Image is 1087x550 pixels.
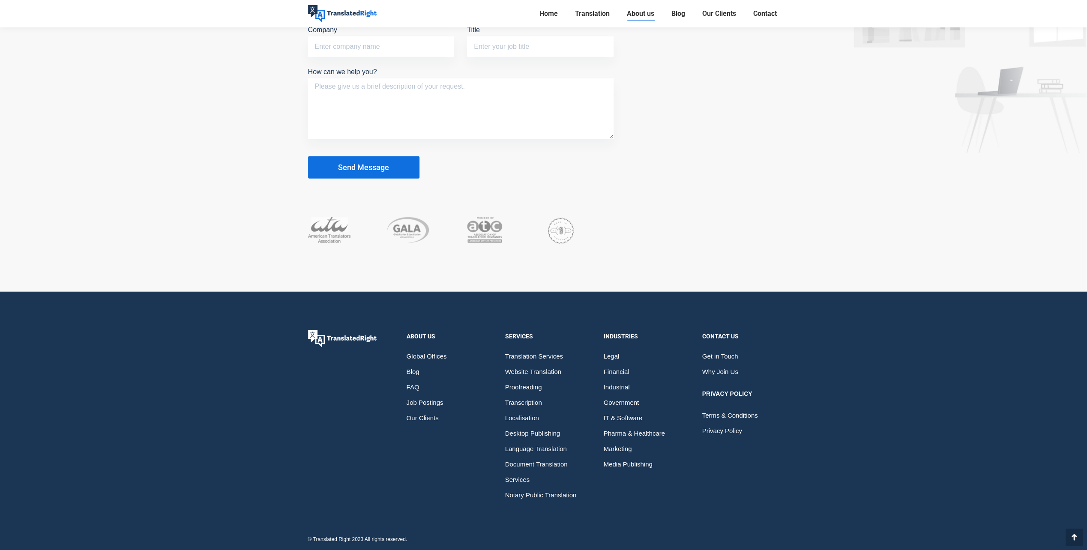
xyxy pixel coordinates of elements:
a: Translation Services [505,349,582,364]
input: Title [467,36,614,57]
a: Contact [751,8,779,20]
span: Blog [671,9,685,18]
span: Financial [604,364,629,380]
a: Global Offices [407,349,484,364]
a: Privacy Policy [702,423,779,439]
div: About Us [407,330,484,342]
span: Legal [604,349,620,364]
a: Proofreading [505,380,582,395]
div: © Translated Right 2023 All rights reserved. [308,535,407,544]
span: Desktop Publishing [505,426,560,441]
span: Translation [575,9,610,18]
img: Translated Right [308,5,377,22]
a: Legal [604,349,681,364]
span: Transcription [505,395,542,410]
a: Blog [669,8,688,20]
a: About us [624,8,657,20]
a: Our Clients [407,410,484,426]
span: Terms & Conditions [702,408,758,423]
div: Contact us [702,330,779,342]
label: How can we help you? [308,68,614,88]
span: Language Translation [505,441,567,457]
span: About us [627,9,654,18]
span: IT & Software [604,410,643,426]
span: Notary Public Translation [505,487,577,503]
a: Translation [572,8,612,20]
a: Terms & Conditions [702,408,779,423]
span: Marketing [604,441,632,457]
a: Government [604,395,681,410]
span: Our Clients [702,9,736,18]
textarea: How can we help you? [308,78,614,139]
span: Why Join Us [702,364,738,380]
span: FAQ [407,380,419,395]
a: Blog [407,364,484,380]
span: Job Postings [407,395,443,410]
a: Industrial [604,380,681,395]
a: Language Translation [505,441,582,457]
div: Industries [604,330,681,342]
span: Privacy Policy [702,423,742,439]
a: Notary Public Translation [505,487,582,503]
span: Get in Touch [702,349,738,364]
a: Our Clients [700,8,739,20]
a: Website Translation [505,364,582,380]
span: Website Translation [505,364,561,380]
a: Job Postings [407,395,484,410]
a: Pharma & Healthcare [604,426,681,441]
input: Company [308,36,455,57]
label: Title [467,26,614,50]
span: Pharma & Healthcare [604,426,665,441]
span: Global Offices [407,349,447,364]
button: Send Message [308,156,419,179]
span: Home [539,9,558,18]
a: Home [537,8,560,20]
span: Send Message [338,163,389,172]
a: Media Publishing [604,457,681,472]
a: Document Translation Services [505,457,582,487]
span: Proofreading [505,380,542,395]
a: Localisation [505,410,582,426]
label: Company [308,26,455,50]
span: Blog [407,364,419,380]
span: Government [604,395,639,410]
span: Contact [753,9,777,18]
a: Transcription [505,395,582,410]
a: Marketing [604,441,681,457]
span: Translation Services [505,349,563,364]
div: Services [505,330,582,342]
a: Why Join Us [702,364,779,380]
a: Desktop Publishing [505,426,582,441]
a: Get in Touch [702,349,779,364]
span: Our Clients [407,410,439,426]
a: Financial [604,364,681,380]
a: FAQ [407,380,484,395]
span: Media Publishing [604,457,653,472]
a: IT & Software [604,410,681,426]
span: Industrial [604,380,630,395]
span: Localisation [505,410,539,426]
